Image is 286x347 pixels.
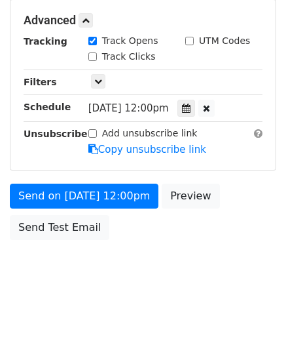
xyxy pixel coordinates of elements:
label: UTM Codes [199,34,250,48]
span: [DATE] 12:00pm [88,102,169,114]
label: Track Clicks [102,50,156,64]
strong: Tracking [24,36,67,47]
label: Track Opens [102,34,158,48]
iframe: Chat Widget [221,284,286,347]
a: Send Test Email [10,215,109,240]
a: Preview [162,184,219,209]
label: Add unsubscribe link [102,127,198,140]
h5: Advanced [24,13,262,28]
strong: Unsubscribe [24,129,88,139]
a: Copy unsubscribe link [88,144,206,155]
strong: Filters [24,77,57,87]
strong: Schedule [24,102,71,112]
a: Send on [DATE] 12:00pm [10,184,158,209]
